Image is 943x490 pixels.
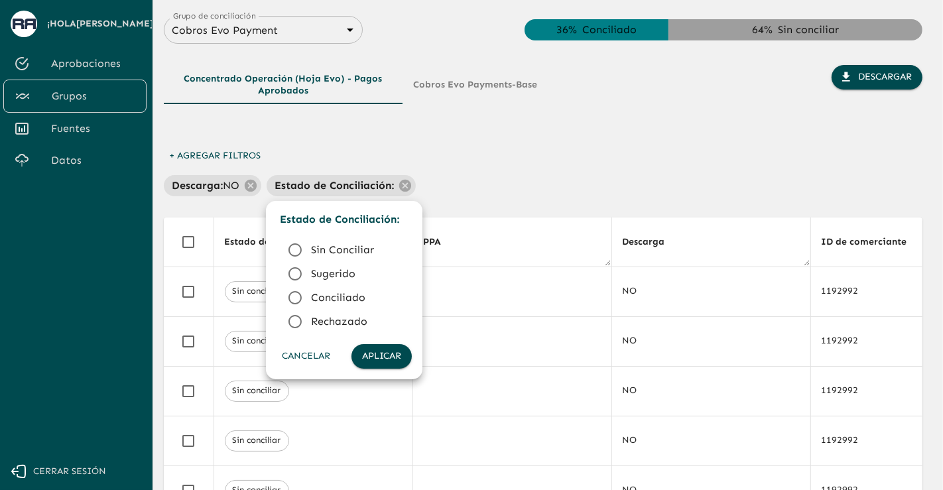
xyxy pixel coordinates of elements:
p: Estado de Conciliación : [280,212,415,227]
span: Sugerido [311,266,401,282]
button: Aplicar [351,344,412,369]
span: Rechazado [311,314,401,330]
span: Sin Conciliar [311,242,401,258]
span: Conciliado [311,290,401,306]
button: Cancelar [277,344,336,369]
